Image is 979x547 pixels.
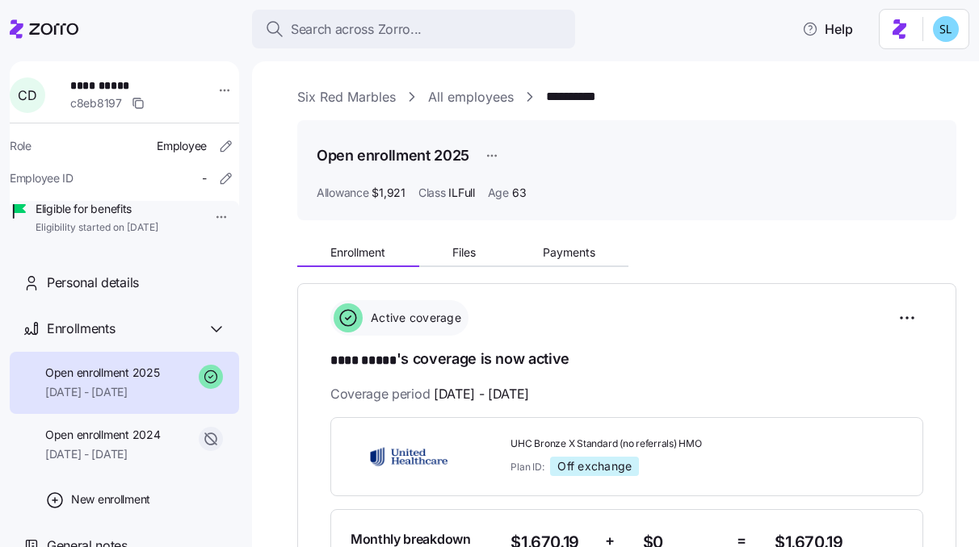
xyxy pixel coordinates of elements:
[18,89,36,102] span: C D
[543,247,595,258] span: Payments
[45,427,160,443] span: Open enrollment 2024
[452,247,476,258] span: Files
[36,221,158,235] span: Eligibility started on [DATE]
[512,185,526,201] span: 63
[10,170,74,186] span: Employee ID
[36,201,158,217] span: Eligible for benefits
[45,365,159,381] span: Open enrollment 2025
[317,185,368,201] span: Allowance
[70,95,122,111] span: c8eb8197
[291,19,422,40] span: Search across Zorro...
[434,384,529,404] span: [DATE] - [DATE]
[10,138,32,154] span: Role
[933,16,959,42] img: 7c620d928e46699fcfb78cede4daf1d1
[45,384,159,400] span: [DATE] - [DATE]
[511,460,544,474] span: Plan ID:
[45,446,160,462] span: [DATE] - [DATE]
[317,145,469,165] h1: Open enrollment 2025
[789,13,866,45] button: Help
[802,19,853,39] span: Help
[366,310,461,326] span: Active coverage
[448,185,474,201] span: ILFull
[202,170,207,186] span: -
[351,438,467,475] img: UnitedHealthcare
[252,10,575,48] button: Search across Zorro...
[372,185,405,201] span: $1,921
[47,319,115,339] span: Enrollments
[330,349,923,371] h1: 's coverage is now active
[557,459,632,474] span: Off exchange
[418,185,446,201] span: Class
[297,87,396,107] a: Six Red Marbles
[330,384,529,404] span: Coverage period
[47,273,139,293] span: Personal details
[511,437,762,451] span: UHC Bronze X Standard (no referrals) HMO
[428,87,514,107] a: All employees
[157,138,207,154] span: Employee
[330,247,385,258] span: Enrollment
[488,185,509,201] span: Age
[71,491,150,507] span: New enrollment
